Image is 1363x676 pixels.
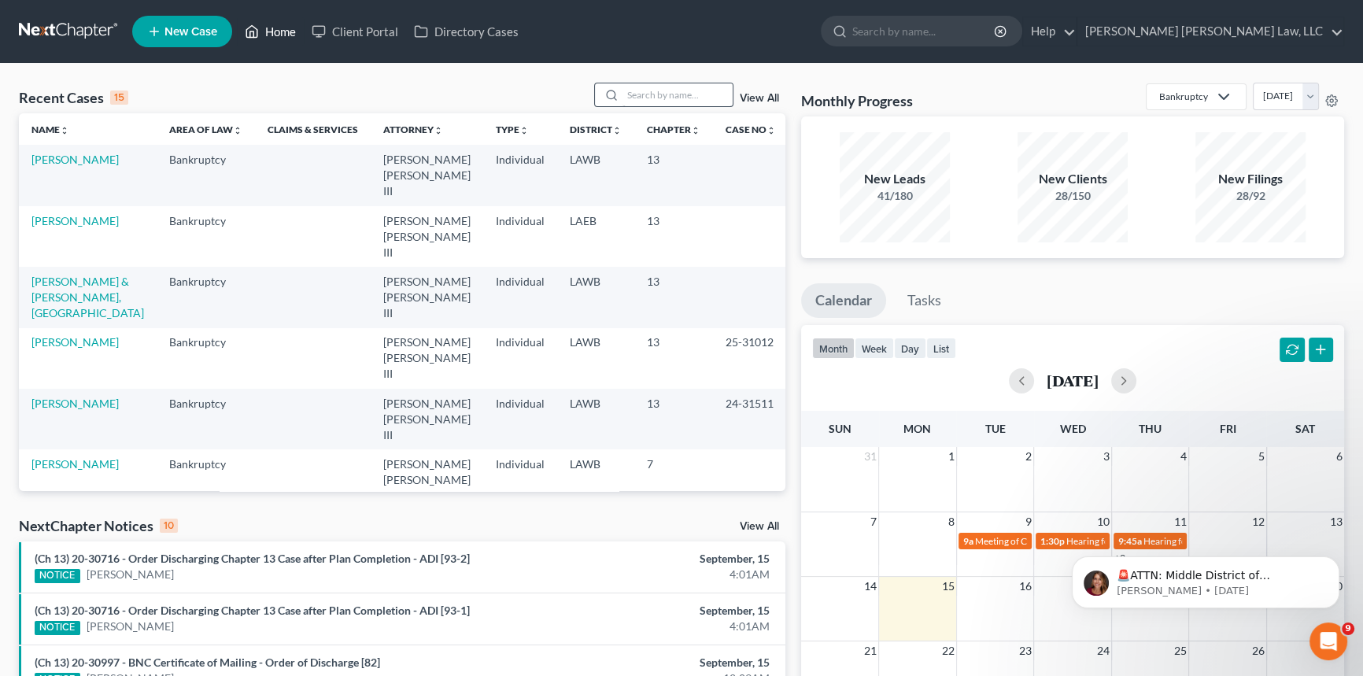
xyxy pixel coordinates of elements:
span: 23 [1018,641,1033,660]
td: 13 [634,145,713,205]
input: Search by name... [852,17,996,46]
button: month [812,338,855,359]
td: [PERSON_NAME] [PERSON_NAME] III [371,389,483,449]
h3: Monthly Progress [801,91,913,110]
a: [PERSON_NAME] [87,619,174,634]
td: [PERSON_NAME] [PERSON_NAME] III [371,145,483,205]
span: 21 [862,641,878,660]
i: unfold_more [233,126,242,135]
a: Directory Cases [406,17,526,46]
span: 5 [1257,447,1266,466]
span: Meeting of Creditors for [PERSON_NAME] [975,535,1150,547]
span: Wed [1059,422,1085,435]
div: September, 15 [535,551,770,567]
span: 12 [1250,512,1266,531]
div: Recent Cases [19,88,128,107]
td: LAEB [557,206,634,267]
td: 13 [634,328,713,389]
td: Bankruptcy [157,267,255,327]
td: 13 [634,206,713,267]
td: 13 [634,267,713,327]
div: 4:01AM [535,567,770,582]
div: Bankruptcy [1159,90,1208,103]
div: 28/150 [1018,188,1128,204]
div: NOTICE [35,621,80,635]
a: [PERSON_NAME] [PERSON_NAME] Law, LLC [1077,17,1343,46]
td: [PERSON_NAME] [PERSON_NAME] III [371,449,483,510]
span: 6 [1335,447,1344,466]
span: Mon [903,422,931,435]
td: [PERSON_NAME] [PERSON_NAME] III [371,206,483,267]
td: LAWB [557,267,634,327]
a: Calendar [801,283,886,318]
a: Case Nounfold_more [726,124,776,135]
a: Districtunfold_more [570,124,622,135]
div: 15 [110,91,128,105]
td: [PERSON_NAME] [PERSON_NAME] III [371,328,483,389]
td: Bankruptcy [157,389,255,449]
span: 1:30p [1040,535,1065,547]
a: [PERSON_NAME] [31,153,119,166]
td: Bankruptcy [157,449,255,510]
td: [PERSON_NAME] [PERSON_NAME] III [371,267,483,327]
div: New Leads [840,170,950,188]
a: Nameunfold_more [31,124,69,135]
span: Fri [1220,422,1236,435]
span: 22 [940,641,956,660]
span: 26 [1250,641,1266,660]
div: 28/92 [1195,188,1306,204]
a: Chapterunfold_more [647,124,700,135]
a: View All [740,521,779,532]
td: Individual [483,328,557,389]
a: Typeunfold_more [496,124,529,135]
a: [PERSON_NAME] [31,335,119,349]
i: unfold_more [519,126,529,135]
span: 7 [869,512,878,531]
a: Client Portal [304,17,406,46]
span: 14 [862,577,878,596]
td: LAWB [557,389,634,449]
h2: [DATE] [1047,372,1099,389]
span: 10 [1095,512,1111,531]
td: 25-31012 [713,328,789,389]
div: New Clients [1018,170,1128,188]
button: list [926,338,956,359]
a: View All [740,93,779,104]
a: Home [237,17,304,46]
span: 8 [947,512,956,531]
span: Tue [984,422,1005,435]
td: 24-31511 [713,389,789,449]
span: 9a [963,535,973,547]
div: NextChapter Notices [19,516,178,535]
div: 4:01AM [535,619,770,634]
button: week [855,338,894,359]
a: (Ch 13) 20-30716 - Order Discharging Chapter 13 Case after Plan Completion - ADI [93-1] [35,604,470,617]
i: unfold_more [434,126,443,135]
div: NOTICE [35,569,80,583]
iframe: Intercom live chat [1309,622,1347,660]
td: Individual [483,145,557,205]
a: Help [1023,17,1076,46]
td: LAWB [557,145,634,205]
span: 13 [1328,512,1344,531]
span: 9 [1024,512,1033,531]
span: 2 [1024,447,1033,466]
span: 11 [1173,512,1188,531]
td: Individual [483,206,557,267]
a: [PERSON_NAME] [87,567,174,582]
button: day [894,338,926,359]
div: New Filings [1195,170,1306,188]
span: 3 [1102,447,1111,466]
span: 9 [1342,622,1354,635]
span: 24 [1095,641,1111,660]
iframe: Intercom notifications message [1048,523,1363,634]
td: Individual [483,449,557,510]
input: Search by name... [622,83,733,106]
i: unfold_more [60,126,69,135]
span: 15 [940,577,956,596]
a: Area of Lawunfold_more [169,124,242,135]
span: 16 [1018,577,1033,596]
